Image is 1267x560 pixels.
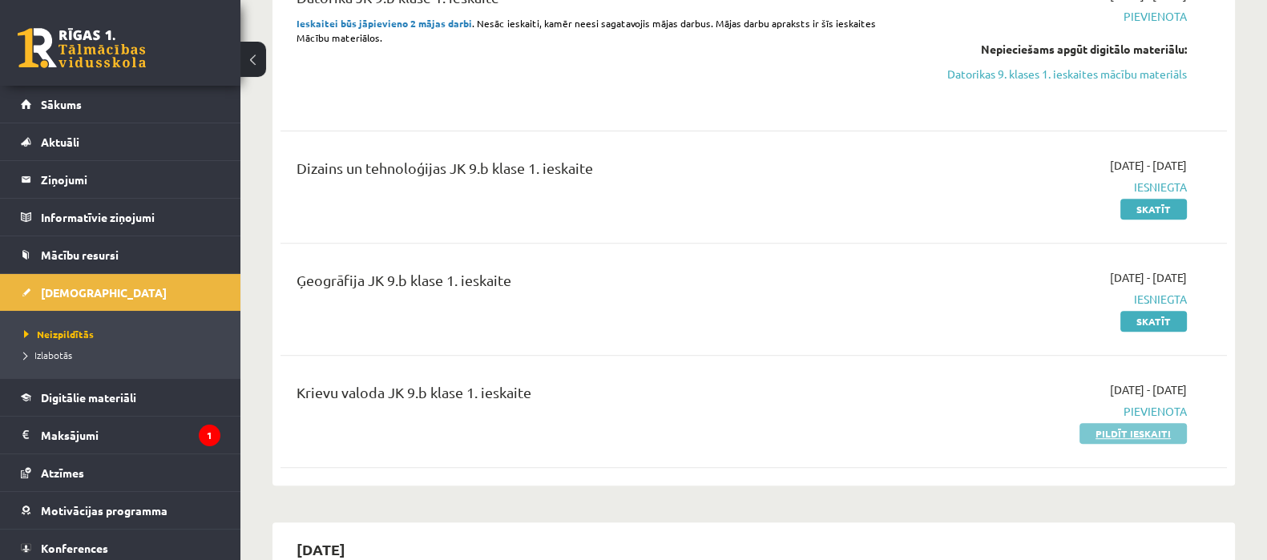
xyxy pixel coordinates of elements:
a: Skatīt [1120,199,1187,220]
span: Iesniegta [906,179,1187,195]
span: [DATE] - [DATE] [1110,157,1187,174]
span: Iesniegta [906,291,1187,308]
span: Izlabotās [24,348,72,361]
span: [DATE] - [DATE] [1110,269,1187,286]
span: Sākums [41,97,82,111]
legend: Ziņojumi [41,161,220,198]
a: Atzīmes [21,454,220,491]
a: Maksājumi1 [21,417,220,453]
a: Izlabotās [24,348,224,362]
div: Nepieciešams apgūt digitālo materiālu: [906,41,1187,58]
a: Skatīt [1120,311,1187,332]
span: Pievienota [906,8,1187,25]
legend: Informatīvie ziņojumi [41,199,220,236]
strong: Ieskaitei būs jāpievieno 2 mājas darbi [297,17,472,30]
span: Mācību resursi [41,248,119,262]
legend: Maksājumi [41,417,220,453]
a: Neizpildītās [24,327,224,341]
a: Motivācijas programma [21,492,220,529]
span: [DATE] - [DATE] [1110,381,1187,398]
a: Informatīvie ziņojumi [21,199,220,236]
span: Aktuāli [41,135,79,149]
span: [DEMOGRAPHIC_DATA] [41,285,167,300]
span: Atzīmes [41,465,84,480]
a: Sākums [21,86,220,123]
a: Pildīt ieskaiti [1079,423,1187,444]
span: Digitālie materiāli [41,390,136,405]
i: 1 [199,425,220,446]
span: Neizpildītās [24,328,94,340]
span: Konferences [41,541,108,555]
span: . Nesāc ieskaiti, kamēr neesi sagatavojis mājas darbus. Mājas darbu apraksts ir šīs ieskaites Māc... [297,17,876,44]
div: Ģeogrāfija JK 9.b klase 1. ieskaite [297,269,882,299]
a: Datorikas 9. klases 1. ieskaites mācību materiāls [906,66,1187,83]
div: Krievu valoda JK 9.b klase 1. ieskaite [297,381,882,411]
a: Digitālie materiāli [21,379,220,416]
div: Dizains un tehnoloģijas JK 9.b klase 1. ieskaite [297,157,882,187]
a: Ziņojumi [21,161,220,198]
a: Aktuāli [21,123,220,160]
a: Mācību resursi [21,236,220,273]
a: Rīgas 1. Tālmācības vidusskola [18,28,146,68]
a: [DEMOGRAPHIC_DATA] [21,274,220,311]
span: Pievienota [906,403,1187,420]
span: Motivācijas programma [41,503,167,518]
